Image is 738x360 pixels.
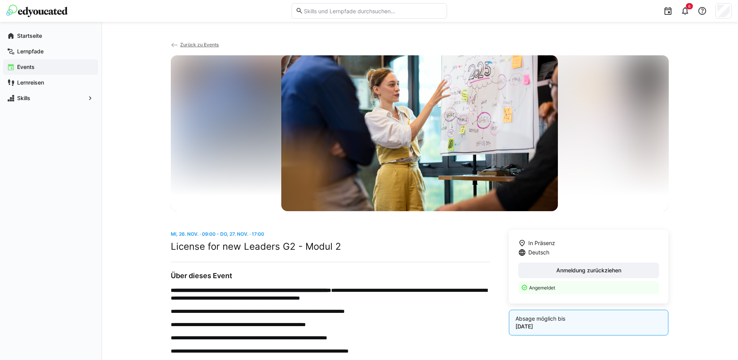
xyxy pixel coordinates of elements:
a: Zurück zu Events [171,42,219,48]
h3: Über dieses Event [171,272,490,280]
span: Deutsch [528,249,549,256]
h2: License for new Leaders G2 - Modul 2 [171,241,490,252]
p: Angemeldet [529,284,655,291]
span: Anmeldung zurückziehen [555,266,622,274]
button: Anmeldung zurückziehen [518,263,659,278]
span: Mi, 26. Nov. · 09:00 - Do, 27. Nov. · 17:00 [171,231,264,237]
span: Zurück zu Events [180,42,219,48]
span: In Präsenz [528,239,555,247]
span: 6 [688,4,691,9]
input: Skills und Lernpfade durchsuchen… [303,7,442,14]
p: Absage möglich bis [515,315,662,323]
p: [DATE] [515,323,662,330]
